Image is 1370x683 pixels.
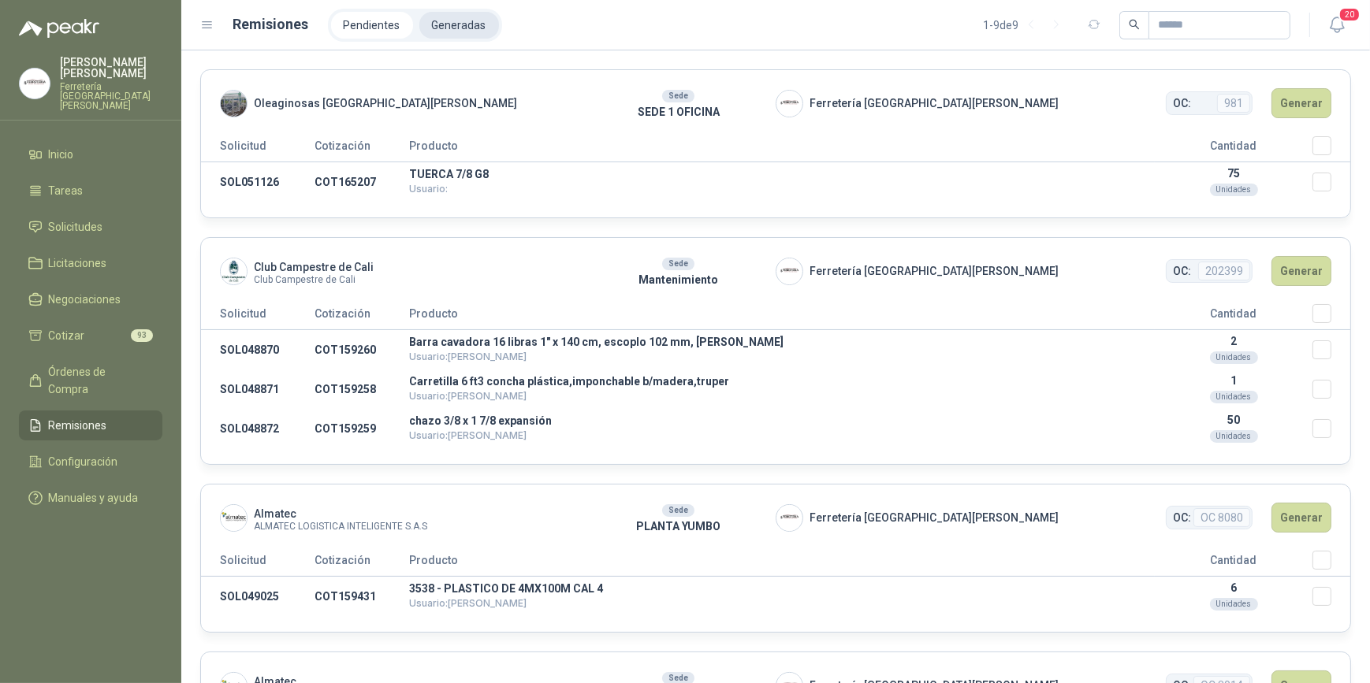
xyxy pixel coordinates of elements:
p: Barra cavadora 16 libras 1" x 140 cm, escoplo 102 mm, [PERSON_NAME] [409,336,1155,347]
span: Configuración [49,453,118,470]
th: Producto [409,136,1155,162]
p: 50 [1155,414,1312,426]
span: Club Campestre de Cali [254,258,374,276]
span: Solicitudes [49,218,103,236]
a: Negociaciones [19,284,162,314]
span: Almatec [254,505,427,522]
span: OC: [1173,262,1191,280]
a: Licitaciones [19,248,162,278]
span: OC: [1173,95,1191,112]
th: Producto [409,304,1155,330]
span: Ferretería [GEOGRAPHIC_DATA][PERSON_NAME] [810,95,1059,112]
td: COT159258 [315,369,409,409]
div: Sede [662,504,694,517]
th: Cantidad [1155,136,1312,162]
span: Usuario: [PERSON_NAME] [409,351,527,362]
span: Remisiones [49,417,107,434]
img: Company Logo [776,91,802,117]
div: 1 - 9 de 9 [983,13,1069,38]
div: Unidades [1210,351,1258,364]
th: Seleccionar/deseleccionar [1312,136,1350,162]
p: Mantenimiento [581,271,776,288]
img: Company Logo [776,505,802,531]
td: Seleccionar/deseleccionar [1312,369,1350,409]
div: Unidades [1210,598,1258,611]
td: Seleccionar/deseleccionar [1312,409,1350,448]
p: TUERCA 7/8 G8 [409,169,1155,180]
div: Unidades [1210,184,1258,196]
img: Company Logo [221,505,247,531]
p: 75 [1155,167,1312,180]
span: 202399 [1198,262,1250,280]
th: Cantidad [1155,551,1312,577]
span: OC 8080 [1193,508,1250,527]
img: Company Logo [20,69,50,98]
td: SOL048871 [201,369,315,409]
span: 20 [1338,7,1361,22]
span: 981 [1217,94,1250,113]
span: search [1129,19,1140,30]
a: Manuales y ayuda [19,483,162,513]
span: Usuario: [PERSON_NAME] [409,390,527,402]
div: Sede [662,258,694,270]
img: Company Logo [221,91,247,117]
td: SOL048872 [201,409,315,448]
p: [PERSON_NAME] [PERSON_NAME] [60,57,162,79]
span: Manuales y ayuda [49,489,139,507]
p: Carretilla 6 ft3 concha plástica,imponchable b/madera,truper [409,376,1155,387]
td: COT159259 [315,409,409,448]
th: Cotización [315,136,409,162]
p: Ferretería [GEOGRAPHIC_DATA][PERSON_NAME] [60,82,162,110]
span: Usuario: [409,183,448,195]
a: Configuración [19,447,162,477]
span: Inicio [49,146,74,163]
td: SOL049025 [201,577,315,617]
span: Oleaginosas [GEOGRAPHIC_DATA][PERSON_NAME] [254,95,517,112]
p: 2 [1155,335,1312,347]
span: Negociaciones [49,291,121,308]
td: COT165207 [315,162,409,202]
th: Cotización [315,551,409,577]
p: PLANTA YUMBO [581,518,776,535]
span: Ferretería [GEOGRAPHIC_DATA][PERSON_NAME] [810,509,1059,526]
img: Company Logo [221,258,247,284]
span: Licitaciones [49,254,107,272]
span: Tareas [49,182,84,199]
td: Seleccionar/deseleccionar [1312,330,1350,370]
th: Solicitud [201,551,315,577]
th: Seleccionar/deseleccionar [1312,551,1350,577]
button: Generar [1271,256,1331,286]
th: Solicitud [201,304,315,330]
span: Cotizar [49,327,85,344]
h1: Remisiones [233,13,309,35]
span: 93 [131,329,153,342]
p: 6 [1155,581,1312,594]
p: 1 [1155,374,1312,387]
button: Generar [1271,503,1331,533]
td: COT159260 [315,330,409,370]
span: Ferretería [GEOGRAPHIC_DATA][PERSON_NAME] [810,262,1059,280]
span: Usuario: [PERSON_NAME] [409,429,527,441]
img: Logo peakr [19,19,99,38]
td: Seleccionar/deseleccionar [1312,162,1350,202]
a: Solicitudes [19,212,162,242]
a: Pendientes [331,12,413,39]
th: Cantidad [1155,304,1312,330]
a: Remisiones [19,410,162,440]
img: Company Logo [776,258,802,284]
span: Órdenes de Compra [49,363,147,398]
a: Inicio [19,139,162,169]
span: Usuario: [PERSON_NAME] [409,597,527,609]
td: Seleccionar/deseleccionar [1312,577,1350,617]
div: Unidades [1210,430,1258,443]
span: ALMATEC LOGISTICA INTELIGENTE S.A.S [254,522,427,531]
button: Generar [1271,88,1331,118]
td: SOL051126 [201,162,315,202]
th: Producto [409,551,1155,577]
th: Seleccionar/deseleccionar [1312,304,1350,330]
p: SEDE 1 OFICINA [581,103,776,121]
td: COT159431 [315,577,409,617]
th: Solicitud [201,136,315,162]
div: Unidades [1210,391,1258,403]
